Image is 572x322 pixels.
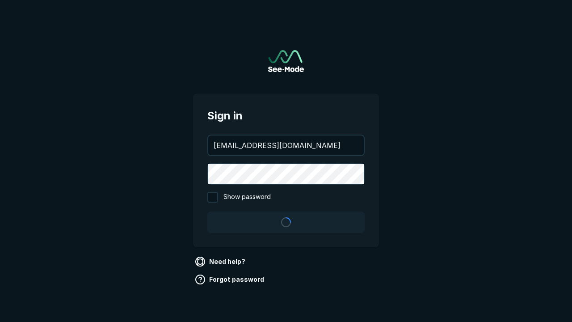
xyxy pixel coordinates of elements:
span: Sign in [207,108,365,124]
a: Forgot password [193,272,268,287]
a: Go to sign in [268,50,304,72]
span: Show password [223,192,271,203]
img: See-Mode Logo [268,50,304,72]
input: your@email.com [208,136,364,155]
a: Need help? [193,254,249,269]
